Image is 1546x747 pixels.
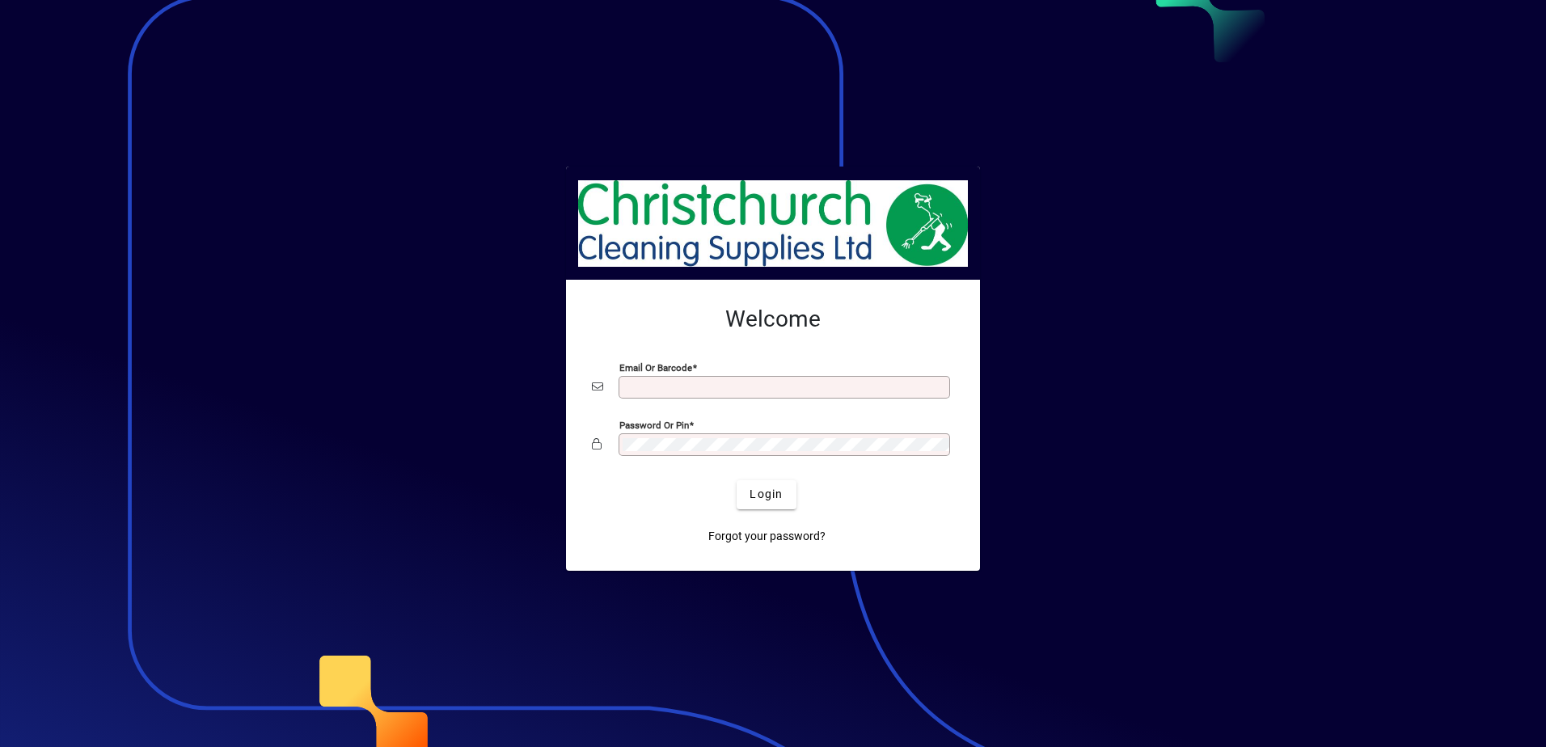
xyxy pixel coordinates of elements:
[708,528,826,545] span: Forgot your password?
[737,480,796,509] button: Login
[750,486,783,503] span: Login
[592,306,954,333] h2: Welcome
[702,522,832,551] a: Forgot your password?
[619,361,692,373] mat-label: Email or Barcode
[619,419,689,430] mat-label: Password or Pin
